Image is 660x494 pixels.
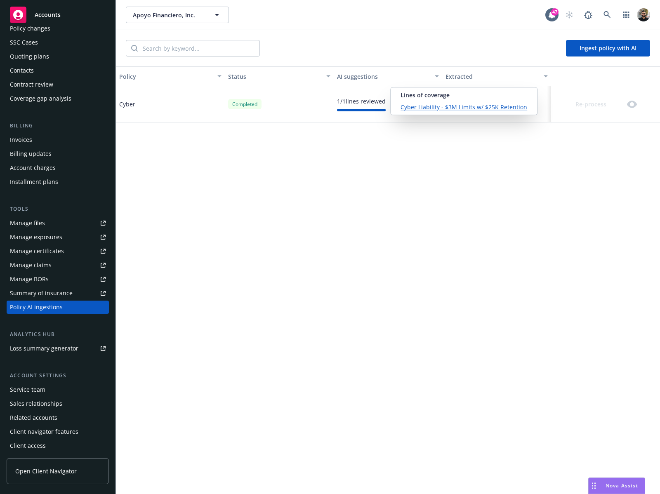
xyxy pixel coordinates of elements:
[7,383,109,396] a: Service team
[7,231,109,244] a: Manage exposures
[10,425,78,438] div: Client navigator features
[10,216,45,230] div: Manage files
[337,72,430,81] div: AI suggestions
[7,439,109,452] a: Client access
[334,66,443,86] button: AI suggestions
[228,99,262,109] div: Completed
[588,478,645,494] button: Nova Assist
[7,64,109,77] a: Contacts
[599,7,615,23] a: Search
[225,66,334,86] button: Status
[10,259,52,272] div: Manage claims
[337,97,386,106] div: 1 / 1 lines reviewed
[131,45,138,52] svg: Search
[7,3,109,26] a: Accounts
[10,92,71,105] div: Coverage gap analysis
[618,7,634,23] a: Switch app
[589,478,599,494] div: Drag to move
[10,161,56,174] div: Account charges
[7,301,109,314] a: Policy AI ingestions
[126,7,229,23] button: Apoyo Financiero, Inc.
[15,467,77,475] span: Open Client Navigator
[116,66,225,86] button: Policy
[7,411,109,424] a: Related accounts
[7,273,109,286] a: Manage BORs
[10,36,38,49] div: SSC Cases
[7,36,109,49] a: SSC Cases
[10,411,57,424] div: Related accounts
[7,397,109,410] a: Sales relationships
[7,78,109,91] a: Contract review
[7,175,109,188] a: Installment plans
[7,425,109,438] a: Client navigator features
[7,122,109,130] div: Billing
[35,12,61,18] span: Accounts
[561,7,577,23] a: Start snowing
[10,439,46,452] div: Client access
[566,40,650,56] button: Ingest policy with AI
[10,64,34,77] div: Contacts
[401,103,527,111] a: Cyber Liability - $3M Limits w/ $25K Retention
[580,7,596,23] a: Report a Bug
[10,245,64,258] div: Manage certificates
[7,22,109,35] a: Policy changes
[442,66,551,86] button: Extracted
[7,161,109,174] a: Account charges
[10,50,49,63] div: Quoting plans
[10,22,50,35] div: Policy changes
[228,72,321,81] div: Status
[7,133,109,146] a: Invoices
[606,482,638,489] span: Nova Assist
[10,78,53,91] div: Contract review
[7,372,109,380] div: Account settings
[10,287,73,300] div: Summary of insurance
[10,231,62,244] div: Manage exposures
[7,342,109,355] a: Loss summary generator
[7,50,109,63] a: Quoting plans
[138,40,259,56] input: Search by keyword...
[7,92,109,105] a: Coverage gap analysis
[119,100,135,108] div: Cyber
[133,11,204,19] span: Apoyo Financiero, Inc.
[10,147,52,160] div: Billing updates
[7,330,109,339] div: Analytics hub
[445,72,539,81] div: Extracted
[7,216,109,230] a: Manage files
[637,8,650,21] img: photo
[401,91,527,99] span: Lines of coverage
[10,301,63,314] div: Policy AI ingestions
[10,397,62,410] div: Sales relationships
[7,245,109,258] a: Manage certificates
[7,147,109,160] a: Billing updates
[10,273,49,286] div: Manage BORs
[10,175,58,188] div: Installment plans
[10,383,45,396] div: Service team
[10,133,32,146] div: Invoices
[7,259,109,272] a: Manage claims
[10,342,78,355] div: Loss summary generator
[551,8,559,16] div: 47
[119,72,212,81] div: Policy
[7,287,109,300] a: Summary of insurance
[7,205,109,213] div: Tools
